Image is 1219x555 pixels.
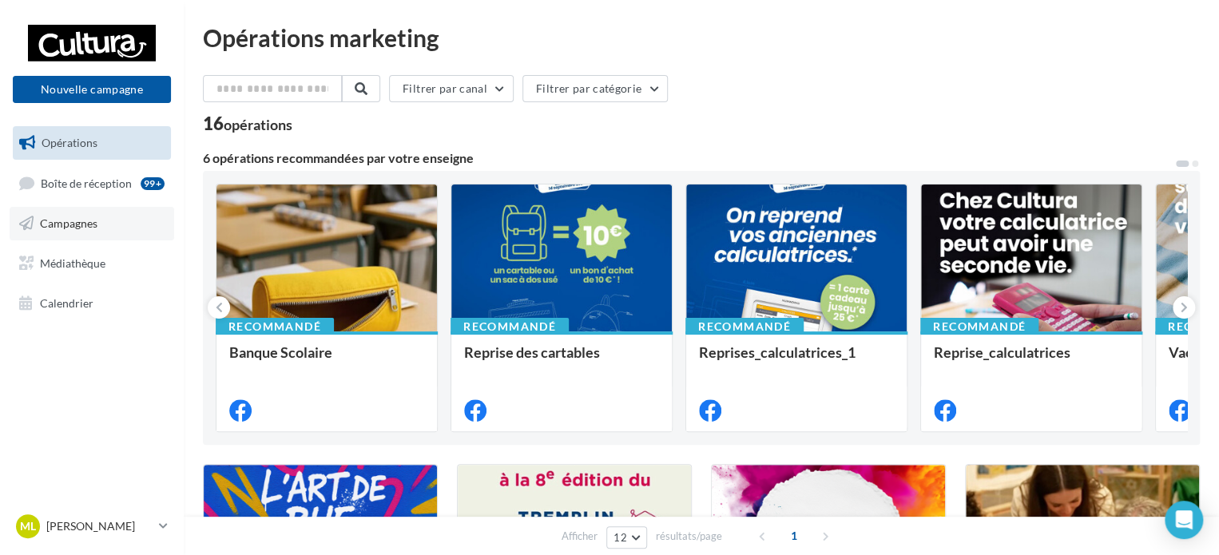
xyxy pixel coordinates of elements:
[203,115,292,133] div: 16
[13,511,171,541] a: ML [PERSON_NAME]
[656,529,722,544] span: résultats/page
[606,526,647,549] button: 12
[203,26,1200,50] div: Opérations marketing
[522,75,668,102] button: Filtrer par catégorie
[40,216,97,230] span: Campagnes
[46,518,153,534] p: [PERSON_NAME]
[13,76,171,103] button: Nouvelle campagne
[229,343,332,361] span: Banque Scolaire
[920,318,1038,335] div: Recommandé
[389,75,514,102] button: Filtrer par canal
[42,136,97,149] span: Opérations
[224,117,292,132] div: opérations
[216,318,334,335] div: Recommandé
[10,207,174,240] a: Campagnes
[781,523,807,549] span: 1
[613,531,627,544] span: 12
[934,343,1070,361] span: Reprise_calculatrices
[685,318,804,335] div: Recommandé
[141,177,165,190] div: 99+
[40,295,93,309] span: Calendrier
[1165,501,1203,539] div: Open Intercom Messenger
[699,343,856,361] span: Reprises_calculatrices_1
[41,176,132,189] span: Boîte de réception
[10,166,174,200] a: Boîte de réception99+
[10,287,174,320] a: Calendrier
[203,152,1174,165] div: 6 opérations recommandées par votre enseigne
[40,256,105,270] span: Médiathèque
[562,529,598,544] span: Afficher
[464,343,600,361] span: Reprise des cartables
[20,518,36,534] span: ML
[10,126,174,160] a: Opérations
[451,318,569,335] div: Recommandé
[10,247,174,280] a: Médiathèque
